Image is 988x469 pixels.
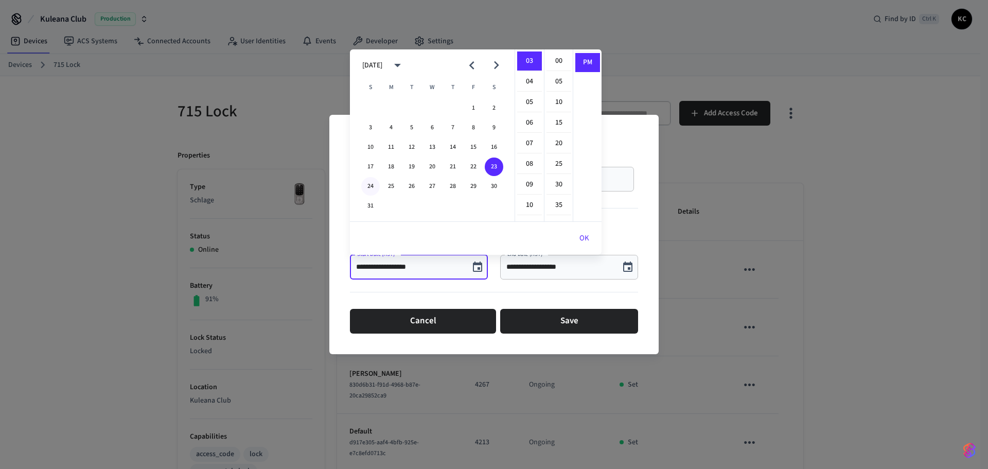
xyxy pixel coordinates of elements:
button: 14 [444,138,462,157]
button: 2 [485,99,503,117]
button: 31 [361,197,380,215]
button: 16 [485,138,503,157]
button: Next month [484,53,508,77]
button: OK [567,226,602,251]
button: 29 [464,177,483,196]
span: Wednesday [423,77,442,98]
li: 40 minutes [546,216,571,236]
button: 9 [485,118,503,137]
button: 30 [485,177,503,196]
button: 24 [361,177,380,196]
button: 8 [464,118,483,137]
button: 15 [464,138,483,157]
button: 5 [402,118,421,137]
button: 21 [444,158,462,176]
span: Thursday [444,77,462,98]
li: 5 hours [517,93,542,112]
button: 22 [464,158,483,176]
button: 27 [423,177,442,196]
span: Friday [464,77,483,98]
button: Choose date, selected date is Aug 23, 2025 [617,257,638,277]
li: 3 hours [517,51,542,71]
label: End Date (HST) [507,250,545,258]
li: 8 hours [517,154,542,174]
button: 1 [464,99,483,117]
button: 10 [361,138,380,157]
button: calendar view is open, switch to year view [385,53,410,77]
button: 19 [402,158,421,176]
button: 17 [361,158,380,176]
button: 13 [423,138,442,157]
button: 26 [402,177,421,196]
ul: Select meridiem [573,49,602,221]
button: 23 [485,158,503,176]
button: 18 [382,158,400,176]
li: 4 hours [517,72,542,92]
span: Saturday [485,77,503,98]
span: Tuesday [402,77,421,98]
button: 25 [382,177,400,196]
button: 11 [382,138,400,157]
button: 3 [361,118,380,137]
button: 6 [423,118,442,137]
button: Cancel [350,309,496,334]
li: 10 minutes [546,93,571,112]
li: 10 hours [517,196,542,215]
button: Choose date, selected date is Aug 23, 2025 [467,257,488,277]
ul: Select hours [515,49,544,221]
li: 7 hours [517,134,542,153]
button: 7 [444,118,462,137]
li: 35 minutes [546,196,571,215]
img: SeamLogoGradient.69752ec5.svg [963,442,976,459]
li: 11 hours [517,216,542,235]
li: 25 minutes [546,154,571,174]
li: 6 hours [517,113,542,133]
li: 9 hours [517,175,542,195]
li: 15 minutes [546,113,571,133]
li: PM [575,53,600,72]
li: 5 minutes [546,72,571,92]
button: 4 [382,118,400,137]
button: 12 [402,138,421,157]
button: 20 [423,158,442,176]
li: 0 minutes [546,51,571,71]
li: 30 minutes [546,175,571,195]
label: Start Date (HST) [357,250,397,258]
div: [DATE] [362,60,382,71]
ul: Select minutes [544,49,573,221]
span: Sunday [361,77,380,98]
button: 28 [444,177,462,196]
span: Monday [382,77,400,98]
button: Previous month [460,53,484,77]
li: 20 minutes [546,134,571,153]
button: Save [500,309,638,334]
